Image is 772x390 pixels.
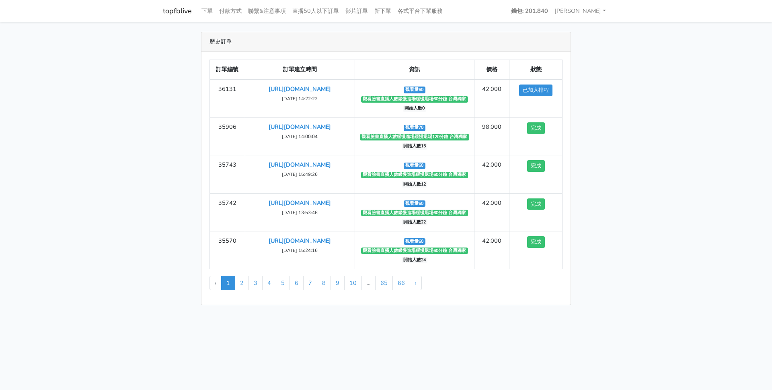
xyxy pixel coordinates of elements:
button: 完成 [527,160,545,172]
a: 4 [262,276,276,290]
a: 6 [289,276,304,290]
button: 已加入排程 [519,85,552,96]
th: 狀態 [509,60,563,80]
a: 錢包: 201.840 [508,3,551,19]
th: 價格 [474,60,509,80]
a: [URL][DOMAIN_NAME] [269,123,331,131]
span: 開始人數0 [403,105,427,112]
a: 3 [248,276,263,290]
td: 42.000 [474,155,509,193]
button: 完成 [527,122,545,134]
a: 10 [344,276,362,290]
small: [DATE] 14:00:04 [282,133,318,140]
span: 開始人數12 [402,181,428,188]
button: 完成 [527,198,545,210]
span: 觀看臉書直播人數緩慢進場緩慢退場120分鐘 台灣獨家 [360,134,469,140]
span: 觀看臉書直播人數緩慢進場緩慢退場60分鐘 台灣獨家 [361,172,468,178]
small: [DATE] 14:22:22 [282,95,318,102]
small: [DATE] 13:53:46 [282,209,318,216]
a: 影片訂單 [342,3,371,19]
a: 65 [375,276,393,290]
a: [URL][DOMAIN_NAME] [269,199,331,207]
a: [URL][DOMAIN_NAME] [269,85,331,93]
a: 66 [392,276,410,290]
a: [URL][DOMAIN_NAME] [269,237,331,245]
a: 下單 [198,3,216,19]
a: 直播50人以下訂單 [289,3,342,19]
a: 2 [235,276,249,290]
li: « Previous [209,276,222,290]
span: 觀看臉書直播人數緩慢進場緩慢退場60分鐘 台灣獨家 [361,96,468,103]
th: 資訊 [355,60,474,80]
a: [URL][DOMAIN_NAME] [269,161,331,169]
th: 訂單建立時間 [245,60,355,80]
span: 觀看量60 [404,200,425,207]
td: 35743 [210,155,245,193]
span: 觀看臉書直播人數緩慢進場緩慢退場60分鐘 台灣獨家 [361,210,468,216]
a: [PERSON_NAME] [551,3,609,19]
a: 8 [317,276,331,290]
a: 5 [276,276,290,290]
span: 1 [221,276,235,290]
a: 9 [331,276,345,290]
a: Next » [410,276,422,290]
a: 付款方式 [216,3,245,19]
span: 開始人數24 [402,257,428,263]
a: 各式平台下單服務 [394,3,446,19]
td: 42.000 [474,79,509,118]
strong: 錢包: 201.840 [511,7,548,15]
span: 觀看量60 [404,87,425,93]
a: 聯繫&注意事項 [245,3,289,19]
a: 新下單 [371,3,394,19]
td: 42.000 [474,193,509,231]
th: 訂單編號 [210,60,245,80]
span: 觀看量60 [404,163,425,169]
td: 35742 [210,193,245,231]
span: 開始人數22 [402,219,428,225]
td: 36131 [210,79,245,118]
span: 觀看臉書直播人數緩慢進場緩慢退場60分鐘 台灣獨家 [361,248,468,254]
small: [DATE] 15:24:16 [282,247,318,254]
small: [DATE] 15:49:26 [282,171,318,177]
span: 開始人數15 [402,143,428,150]
td: 35906 [210,118,245,155]
span: 觀看量60 [404,238,425,245]
span: 觀看量70 [404,125,425,131]
td: 98.000 [474,118,509,155]
a: topfblive [163,3,192,19]
td: 35570 [210,231,245,269]
td: 42.000 [474,231,509,269]
div: 歷史訂單 [201,32,571,52]
a: 7 [303,276,317,290]
button: 完成 [527,236,545,248]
